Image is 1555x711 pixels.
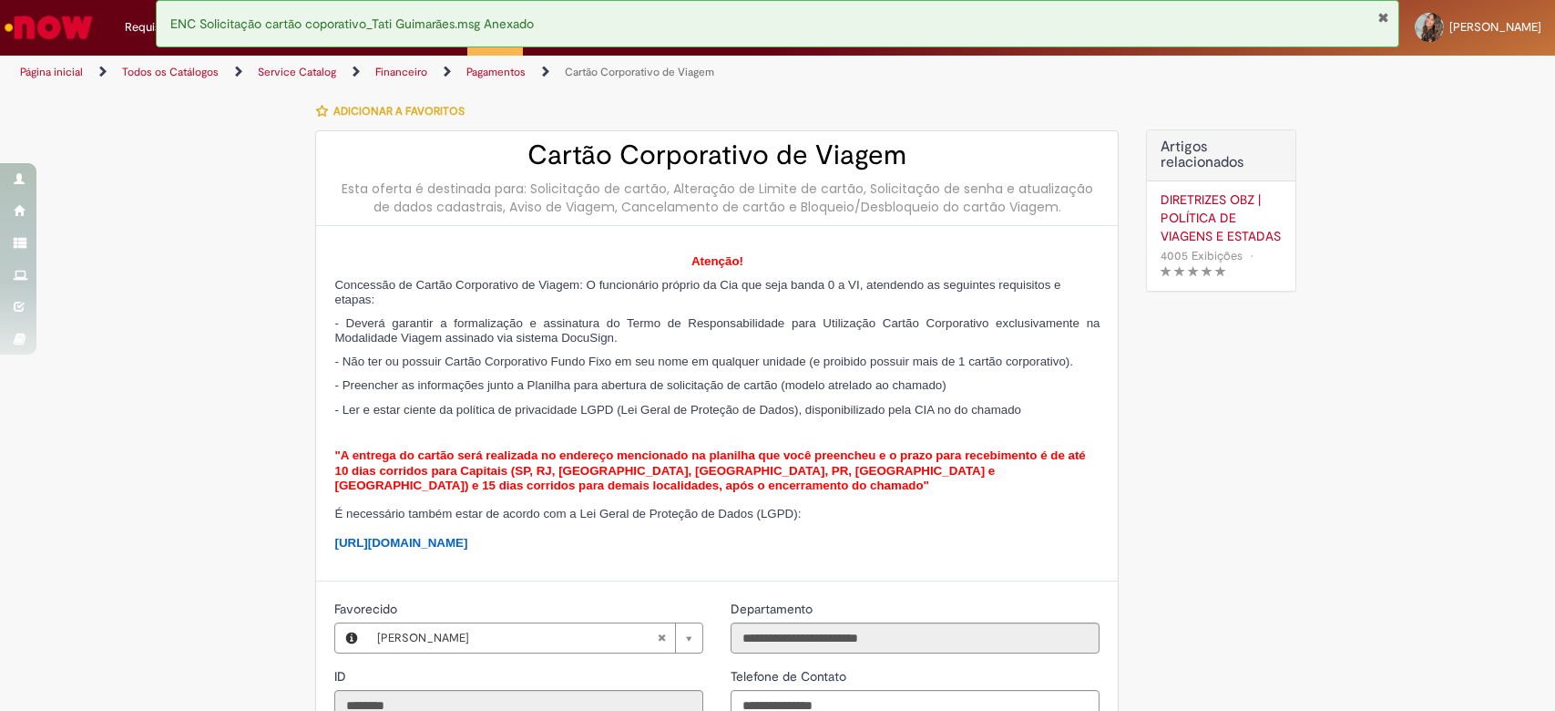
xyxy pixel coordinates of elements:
[334,507,801,520] span: É necessário também estar de acordo com a Lei Geral de Proteção de Dados (LGPD):
[1161,191,1282,245] a: DIRETRIZES OBZ | POLÍTICA DE VIAGENS E ESTADAS
[170,15,534,32] span: ENC Solicitação cartão coporativo_Tati Guimarães.msg Anexado
[335,623,368,653] button: Favorecido, Visualizar este registro Tatiana Vieira Guimaraes
[466,65,526,79] a: Pagamentos
[565,65,714,79] a: Cartão Corporativo de Viagem
[334,140,1100,170] h2: Cartão Corporativo de Viagem
[258,65,336,79] a: Service Catalog
[1161,248,1243,263] span: 4005 Exibições
[334,378,946,392] span: - Preencher as informações junto a Planilha para abertura de solicitação de cartão (modelo atrela...
[334,278,1060,306] span: Concessão de Cartão Corporativo de Viagem: O funcionário próprio da Cia que seja banda 0 a VI, at...
[334,667,350,685] label: Somente leitura - ID
[375,65,427,79] a: Financeiro
[1246,243,1257,268] span: •
[731,668,850,685] span: Telefone de Contato
[122,65,219,79] a: Todos os Catálogos
[20,65,83,79] a: Página inicial
[333,104,465,118] span: Adicionar a Favoritos
[334,316,1100,345] span: - Deverá garantir a formalização e assinatura do Termo de Responsabilidade para Utilização Cartão...
[1449,19,1541,35] span: [PERSON_NAME]
[334,448,1085,492] span: "A entrega do cartão será realizada no endereço mencionado na planilha que você preencheu e o pra...
[334,403,1020,417] span: - Ler e estar ciente da política de privacidade LGPD (Lei Geral de Proteção de Dados), disponibil...
[334,668,350,685] span: Somente leitura - ID
[334,601,401,617] span: Favorecido, Tatiana Vieira Guimaraes
[334,536,467,550] a: [URL][DOMAIN_NAME]
[334,355,1072,368] span: - Não ter ou possuir Cartão Corporativo Fundo Fixo em seu nome em qualquer unidade (e proibido po...
[1161,139,1282,171] h3: Artigos relacionados
[14,56,1023,89] ul: Trilhas de página
[2,9,96,46] img: ServiceNow
[125,18,189,36] span: Requisições
[731,601,816,617] span: Somente leitura - Departamento
[1377,10,1389,25] button: Fechar Notificação
[334,180,1100,216] div: Esta oferta é destinada para: Solicitação de cartão, Alteração de Limite de cartão, Solicitação d...
[648,623,675,653] abbr: Limpar campo Favorecido
[731,600,816,618] label: Somente leitura - Departamento
[368,623,702,653] a: [PERSON_NAME]Limpar campo Favorecido
[691,254,743,268] span: Atenção!
[315,92,475,130] button: Adicionar a Favoritos
[377,623,657,653] span: [PERSON_NAME]
[731,623,1100,654] input: Departamento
